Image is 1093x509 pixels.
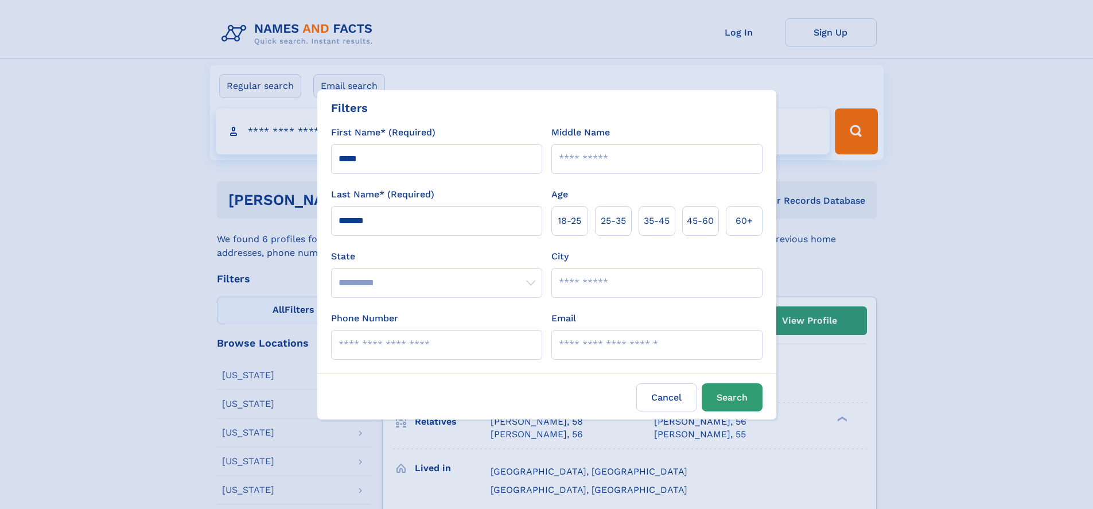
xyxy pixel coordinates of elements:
span: 45‑60 [687,214,714,228]
label: Phone Number [331,312,398,325]
label: Email [551,312,576,325]
label: Last Name* (Required) [331,188,434,201]
label: Middle Name [551,126,610,139]
label: State [331,250,542,263]
button: Search [702,383,763,411]
div: Filters [331,99,368,116]
label: Age [551,188,568,201]
label: First Name* (Required) [331,126,435,139]
label: Cancel [636,383,697,411]
label: City [551,250,569,263]
span: 60+ [736,214,753,228]
span: 25‑35 [601,214,626,228]
span: 18‑25 [558,214,581,228]
span: 35‑45 [644,214,670,228]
